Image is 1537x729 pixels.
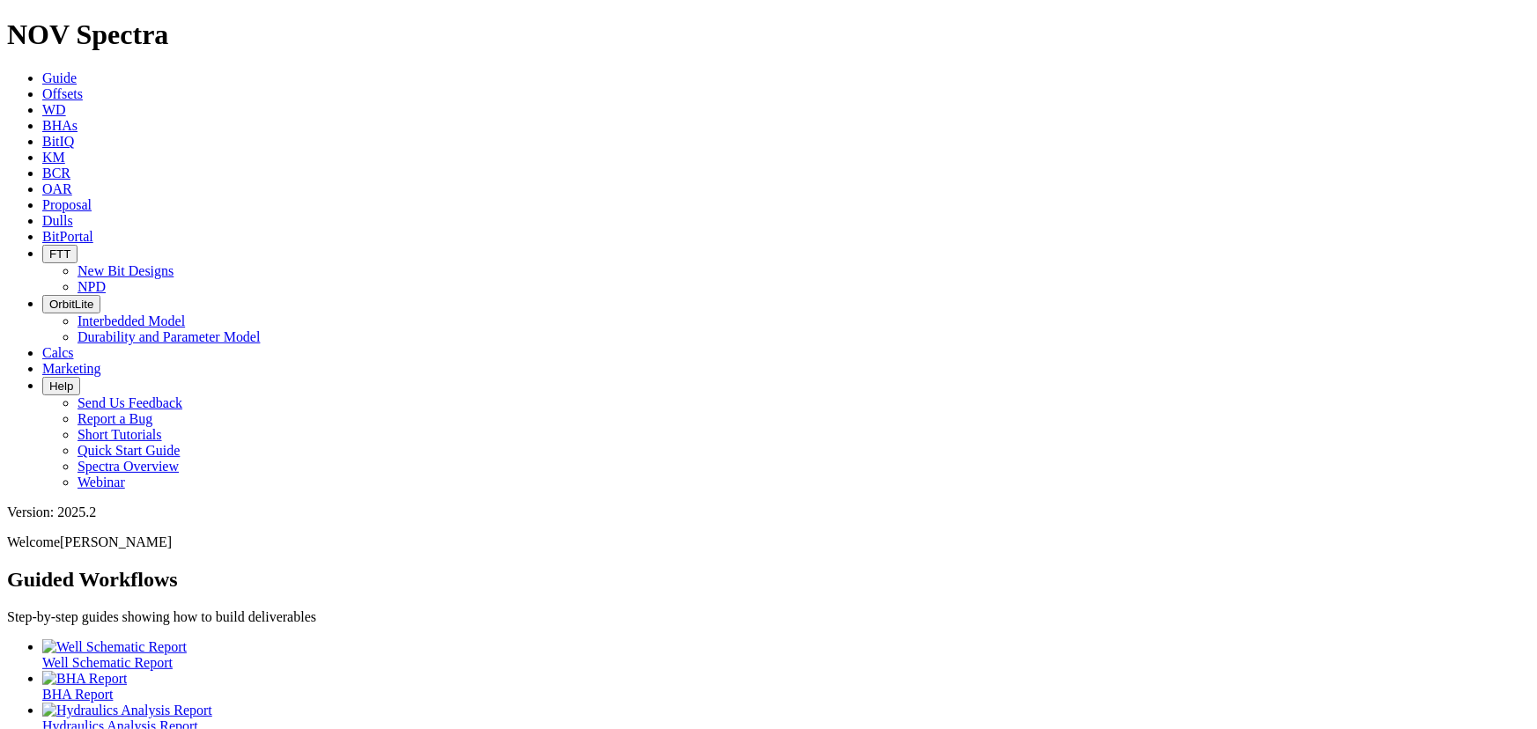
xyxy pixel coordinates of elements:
a: Offsets [42,86,83,101]
a: Short Tutorials [78,427,162,442]
a: New Bit Designs [78,263,174,278]
a: WD [42,102,66,117]
a: BHA Report BHA Report [42,671,1530,702]
button: Help [42,377,80,395]
a: BitIQ [42,134,74,149]
span: Well Schematic Report [42,655,173,670]
a: Guide [42,70,77,85]
img: Hydraulics Analysis Report [42,703,212,718]
h1: NOV Spectra [7,18,1530,51]
a: Proposal [42,197,92,212]
a: Webinar [78,475,125,490]
a: Dulls [42,213,73,228]
span: OrbitLite [49,298,93,311]
a: Send Us Feedback [78,395,182,410]
a: OAR [42,181,72,196]
a: Interbedded Model [78,313,185,328]
span: Help [49,379,73,393]
span: BHA Report [42,687,113,702]
p: Step-by-step guides showing how to build deliverables [7,609,1530,625]
a: Quick Start Guide [78,443,180,458]
a: BitPortal [42,229,93,244]
a: BHAs [42,118,78,133]
div: Version: 2025.2 [7,504,1530,520]
a: Well Schematic Report Well Schematic Report [42,639,1530,670]
span: FTT [49,247,70,261]
h2: Guided Workflows [7,568,1530,592]
a: Report a Bug [78,411,152,426]
a: NPD [78,279,106,294]
p: Welcome [7,534,1530,550]
a: Calcs [42,345,74,360]
a: Marketing [42,361,101,376]
a: Durability and Parameter Model [78,329,261,344]
a: Spectra Overview [78,459,179,474]
a: KM [42,150,65,165]
span: [PERSON_NAME] [60,534,172,549]
button: FTT [42,245,78,263]
img: BHA Report [42,671,127,687]
a: BCR [42,166,70,180]
button: OrbitLite [42,295,100,313]
img: Well Schematic Report [42,639,187,655]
